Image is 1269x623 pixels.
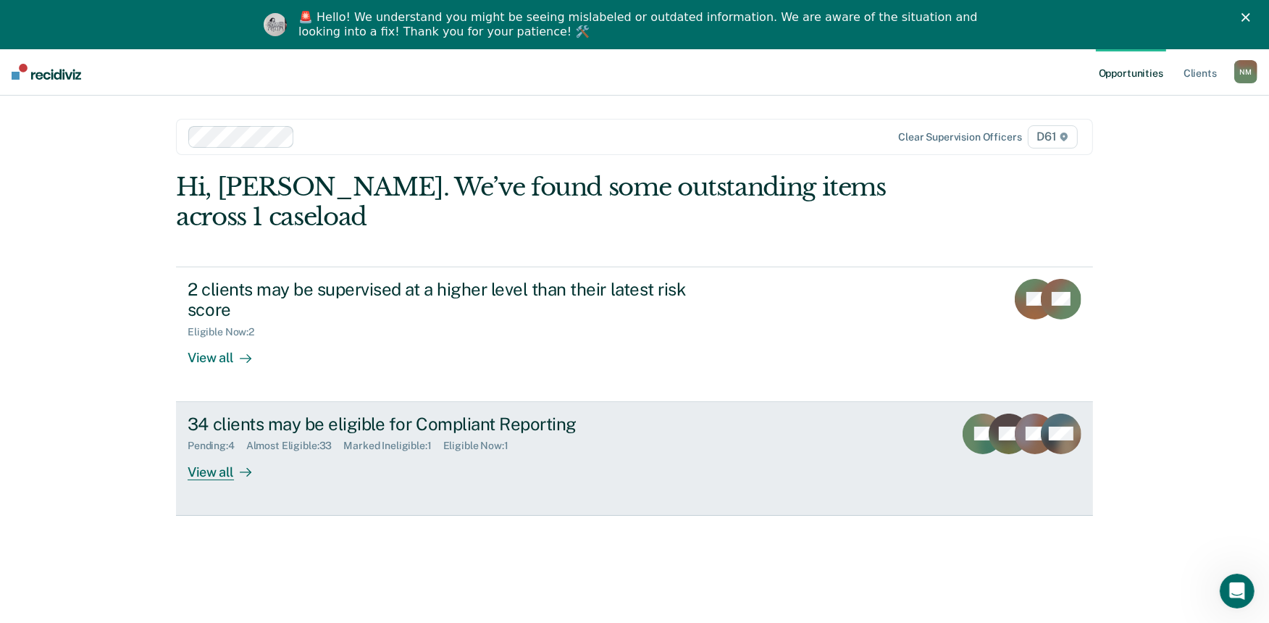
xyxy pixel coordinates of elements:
button: NM [1234,60,1257,83]
a: 34 clients may be eligible for Compliant ReportingPending:4Almost Eligible:33Marked Ineligible:1E... [176,402,1093,516]
div: Clear supervision officers [898,131,1021,143]
div: Eligible Now : 1 [443,440,520,452]
div: View all [188,338,269,367]
div: Marked Ineligible : 1 [343,440,443,452]
span: D61 [1028,125,1078,149]
div: 34 clients may be eligible for Compliant Reporting [188,414,696,435]
div: Eligible Now : 2 [188,326,266,338]
div: Pending : 4 [188,440,246,452]
div: 2 clients may be supervised at a higher level than their latest risk score [188,279,696,321]
div: Close [1241,13,1256,22]
img: Recidiviz [12,64,81,80]
div: Hi, [PERSON_NAME]. We’ve found some outstanding items across 1 caseload [176,172,910,232]
div: N M [1234,60,1257,83]
a: 2 clients may be supervised at a higher level than their latest risk scoreEligible Now:2View all [176,267,1093,402]
a: Opportunities [1096,49,1166,95]
div: Almost Eligible : 33 [246,440,344,452]
div: 🚨 Hello! We understand you might be seeing mislabeled or outdated information. We are aware of th... [298,10,982,39]
div: View all [188,452,269,480]
img: Profile image for Kim [264,13,287,36]
iframe: Intercom live chat [1220,574,1255,609]
a: Clients [1181,49,1220,95]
